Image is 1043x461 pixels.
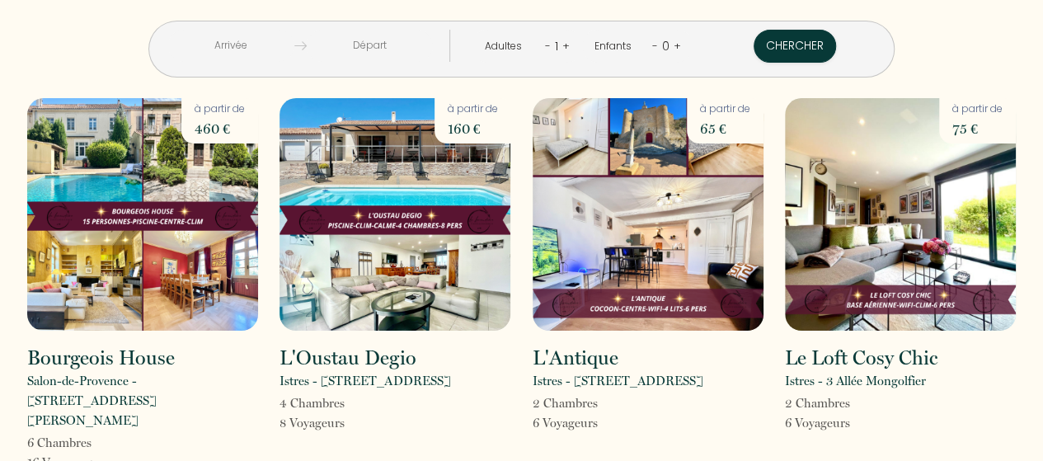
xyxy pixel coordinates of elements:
[533,348,618,368] h2: L'Antique
[551,33,562,59] div: 1
[754,30,836,63] button: Chercher
[533,98,763,331] img: rental-image
[340,416,345,430] span: s
[658,33,674,59] div: 0
[652,38,658,54] a: -
[27,348,175,368] h2: Bourgeois House
[785,98,1016,331] img: rental-image
[27,371,258,430] p: Salon-de-Provence - [STREET_ADDRESS][PERSON_NAME]
[593,416,598,430] span: s
[280,371,450,391] p: Istres - [STREET_ADDRESS]
[700,117,750,140] p: 65 €
[485,39,528,54] div: Adultes
[845,416,850,430] span: s
[27,433,97,453] p: 6 Chambre
[545,38,551,54] a: -
[533,393,598,413] p: 2 Chambre
[307,30,433,62] input: Départ
[168,30,294,62] input: Arrivée
[280,393,345,413] p: 4 Chambre
[87,435,92,450] span: s
[340,396,345,411] span: s
[952,101,1003,117] p: à partir de
[195,117,245,140] p: 460 €
[785,348,937,368] h2: Le Loft Cosy Chic
[533,371,703,391] p: Istres - [STREET_ADDRESS]
[593,396,598,411] span: s
[448,117,498,140] p: 160 €
[845,396,850,411] span: s
[700,101,750,117] p: à partir de
[785,393,850,413] p: 2 Chambre
[674,38,681,54] a: +
[280,413,345,433] p: 8 Voyageur
[280,98,510,331] img: rental-image
[785,413,850,433] p: 6 Voyageur
[448,101,498,117] p: à partir de
[533,413,598,433] p: 6 Voyageur
[594,39,637,54] div: Enfants
[195,101,245,117] p: à partir de
[785,371,926,391] p: Istres - 3 Allée Mongolfier
[294,40,307,52] img: guests
[562,38,570,54] a: +
[952,117,1003,140] p: 75 €
[280,348,416,368] h2: L'Oustau Degio
[27,98,258,331] img: rental-image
